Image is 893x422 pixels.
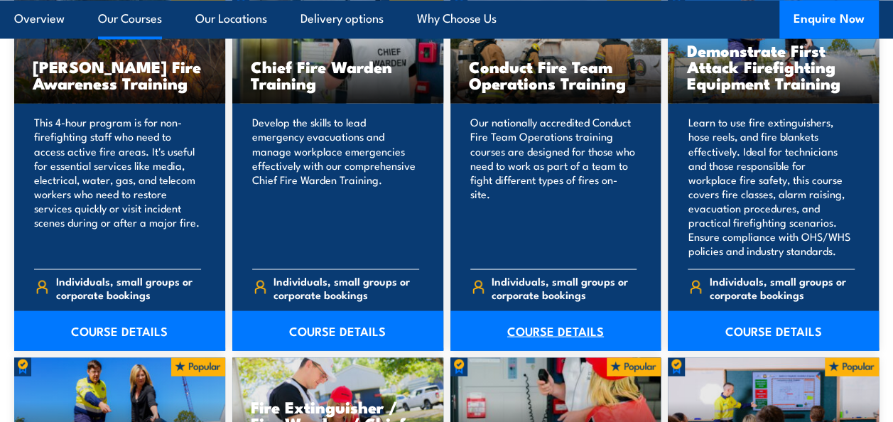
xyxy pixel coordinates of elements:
h3: [PERSON_NAME] Fire Awareness Training [33,58,207,91]
span: Individuals, small groups or corporate bookings [710,274,855,301]
h3: Conduct Fire Team Operations Training [469,58,643,91]
span: Individuals, small groups or corporate bookings [56,274,201,301]
a: COURSE DETAILS [668,310,879,350]
a: COURSE DETAILS [232,310,443,350]
p: Learn to use fire extinguishers, hose reels, and fire blankets effectively. Ideal for technicians... [688,115,855,257]
span: Individuals, small groups or corporate bookings [274,274,418,301]
p: Our nationally accredited Conduct Fire Team Operations training courses are designed for those wh... [470,115,637,257]
p: This 4-hour program is for non-firefighting staff who need to access active fire areas. It's usef... [34,115,201,257]
a: COURSE DETAILS [450,310,661,350]
span: Individuals, small groups or corporate bookings [492,274,637,301]
h3: Demonstrate First Attack Firefighting Equipment Training [686,42,860,91]
h3: Chief Fire Warden Training [251,58,425,91]
a: COURSE DETAILS [14,310,225,350]
p: Develop the skills to lead emergency evacuations and manage workplace emergencies effectively wit... [252,115,419,257]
